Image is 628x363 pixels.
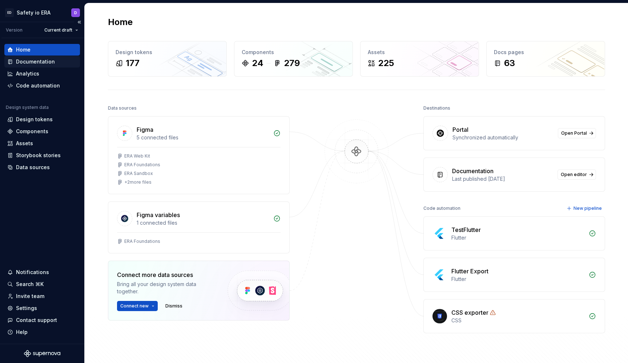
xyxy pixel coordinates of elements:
[120,303,149,309] span: Connect new
[117,281,215,295] div: Bring all your design system data together.
[137,219,269,227] div: 1 connected files
[16,269,49,276] div: Notifications
[561,172,587,178] span: Open editor
[44,27,72,33] span: Current draft
[452,134,553,141] div: Synchronized automatically
[165,303,182,309] span: Dismiss
[16,140,33,147] div: Assets
[162,301,186,311] button: Dismiss
[4,162,80,173] a: Data sources
[4,68,80,79] a: Analytics
[124,238,160,244] div: ERA Foundations
[6,105,49,110] div: Design system data
[108,103,137,113] div: Data sources
[494,49,597,56] div: Docs pages
[117,270,215,279] div: Connect more data sources
[108,41,227,77] a: Design tokens177
[4,314,80,326] button: Contact support
[16,281,44,288] div: Search ⌘K
[451,267,488,276] div: Flutter Export
[117,301,158,311] button: Connect new
[16,305,37,312] div: Settings
[126,57,140,69] div: 177
[124,153,150,159] div: ERA Web Kit
[451,234,584,241] div: Flutter
[16,329,28,336] div: Help
[234,41,353,77] a: Components24279
[423,103,450,113] div: Destinations
[24,350,60,357] svg: Supernova Logo
[557,170,596,180] a: Open editor
[451,225,481,234] div: TestFlutter
[16,116,53,123] div: Design tokens
[124,179,152,185] div: + 2 more files
[242,49,345,56] div: Components
[41,25,81,35] button: Current draft
[486,41,605,77] a: Docs pages63
[6,27,23,33] div: Version
[16,82,60,89] div: Code automation
[4,278,80,290] button: Search ⌘K
[108,16,133,28] h2: Home
[558,128,596,138] a: Open Portal
[16,46,31,53] div: Home
[4,126,80,137] a: Components
[423,203,460,213] div: Code automation
[451,276,584,283] div: Flutter
[16,128,48,135] div: Components
[108,201,290,253] a: Figma variables1 connected filesERA Foundations
[451,308,488,317] div: CSS exporter
[137,211,180,219] div: Figma variables
[16,317,57,324] div: Contact support
[284,57,300,69] div: 279
[4,80,80,91] a: Code automation
[1,5,83,20] button: EDSafety io ERAD
[116,49,219,56] div: Design tokens
[16,293,44,300] div: Invite team
[137,125,153,134] div: Figma
[16,58,55,65] div: Documentation
[4,302,80,314] a: Settings
[252,57,263,69] div: 24
[124,171,153,176] div: ERA Sandbox
[74,10,77,16] div: D
[561,130,587,136] span: Open Portal
[108,116,290,194] a: Figma5 connected filesERA Web KitERA FoundationsERA Sandbox+2more files
[5,8,14,17] div: ED
[16,164,50,171] div: Data sources
[452,167,494,175] div: Documentation
[4,326,80,338] button: Help
[378,57,394,69] div: 225
[16,70,39,77] div: Analytics
[368,49,471,56] div: Assets
[4,266,80,278] button: Notifications
[4,150,80,161] a: Storybook stories
[16,152,61,159] div: Storybook stories
[360,41,479,77] a: Assets225
[4,56,80,68] a: Documentation
[4,290,80,302] a: Invite team
[124,162,160,168] div: ERA Foundations
[17,9,51,16] div: Safety io ERA
[573,205,602,211] span: New pipeline
[137,134,269,141] div: 5 connected files
[4,44,80,56] a: Home
[452,125,468,134] div: Portal
[4,138,80,149] a: Assets
[74,17,84,27] button: Collapse sidebar
[504,57,515,69] div: 63
[4,114,80,125] a: Design tokens
[452,175,553,183] div: Last published [DATE]
[451,317,584,324] div: CSS
[564,203,605,213] button: New pipeline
